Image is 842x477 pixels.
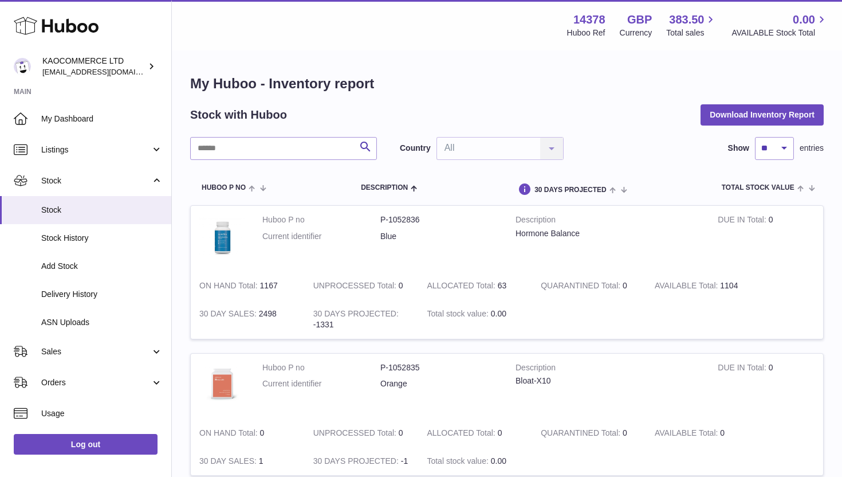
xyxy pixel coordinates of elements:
span: Stock [41,175,151,186]
dd: P-1052836 [380,214,498,225]
td: 0 [418,419,532,447]
dd: Blue [380,231,498,242]
td: 0 [709,206,823,272]
strong: ALLOCATED Total [427,281,497,293]
span: Usage [41,408,163,419]
span: Listings [41,144,151,155]
label: Country [400,143,431,154]
dt: Huboo P no [262,214,380,225]
span: 30 DAYS PROJECTED [534,186,607,194]
span: AVAILABLE Stock Total [731,28,828,38]
td: 0 [646,419,760,447]
span: Description [361,184,408,191]
td: -1331 [305,300,419,339]
strong: 30 DAY SALES [199,309,259,321]
td: 1 [191,447,305,475]
span: Huboo P no [202,184,246,191]
span: 383.50 [669,12,704,28]
strong: DUE IN Total [718,215,768,227]
span: Orders [41,377,151,388]
strong: ALLOCATED Total [427,428,497,440]
span: Stock History [41,233,163,244]
button: Download Inventory Report [701,104,824,125]
td: 1104 [646,272,760,300]
strong: Description [516,214,701,228]
span: Total stock value [722,184,794,191]
td: 0 [191,419,305,447]
span: 0.00 [491,456,506,466]
span: Add Stock [41,261,163,272]
a: 383.50 Total sales [666,12,717,38]
img: product image [199,362,245,408]
a: 0.00 AVAILABLE Stock Total [731,12,828,38]
span: Delivery History [41,289,163,300]
strong: AVAILABLE Total [655,281,720,293]
strong: QUARANTINED Total [541,428,623,440]
div: Huboo Ref [567,28,605,38]
strong: AVAILABLE Total [655,428,720,440]
dd: P-1052835 [380,362,498,373]
div: KAOCOMMERCE LTD [42,56,145,77]
strong: Description [516,362,701,376]
span: 0.00 [491,309,506,318]
td: 63 [418,272,532,300]
span: entries [800,143,824,154]
label: Show [728,143,749,154]
div: Currency [620,28,652,38]
td: 0 [305,272,419,300]
td: 0 [305,419,419,447]
strong: DUE IN Total [718,363,768,375]
dt: Current identifier [262,231,380,242]
strong: 30 DAYS PROJECTED [313,309,399,321]
strong: Total stock value [427,456,490,468]
strong: ON HAND Total [199,428,260,440]
strong: ON HAND Total [199,281,260,293]
img: product image [199,214,245,260]
span: ASN Uploads [41,317,163,328]
strong: UNPROCESSED Total [313,281,399,293]
span: 0.00 [793,12,815,28]
div: Bloat-X10 [516,376,701,386]
dd: Orange [380,378,498,389]
strong: GBP [627,12,652,28]
span: My Dashboard [41,114,163,124]
span: Stock [41,205,163,216]
td: -1 [305,447,419,475]
strong: 30 DAYS PROJECTED [313,456,401,468]
strong: 14378 [573,12,605,28]
td: 0 [709,354,823,420]
td: 1167 [191,272,305,300]
strong: Total stock value [427,309,490,321]
span: 0 [623,428,627,437]
strong: UNPROCESSED Total [313,428,399,440]
a: Log out [14,434,158,455]
span: [EMAIL_ADDRESS][DOMAIN_NAME] [42,67,168,76]
div: Hormone Balance [516,228,701,239]
strong: QUARANTINED Total [541,281,623,293]
dt: Huboo P no [262,362,380,373]
td: 2498 [191,300,305,339]
span: Sales [41,346,151,357]
span: 0 [623,281,627,290]
h2: Stock with Huboo [190,107,287,123]
strong: 30 DAY SALES [199,456,259,468]
img: hello@lunera.co.uk [14,58,31,75]
span: Total sales [666,28,717,38]
dt: Current identifier [262,378,380,389]
h1: My Huboo - Inventory report [190,75,824,93]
